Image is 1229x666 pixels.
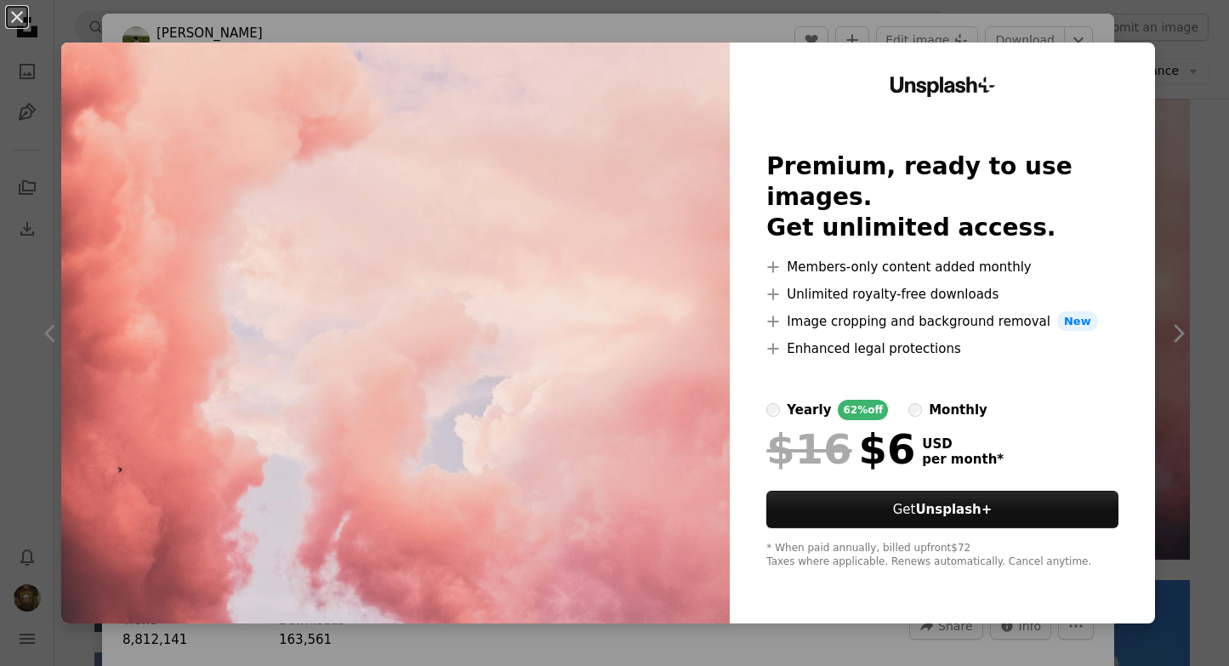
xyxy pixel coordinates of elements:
[766,403,780,417] input: yearly62%off
[766,542,1118,569] div: * When paid annually, billed upfront $72 Taxes where applicable. Renews automatically. Cancel any...
[1057,311,1098,332] span: New
[766,427,851,471] span: $16
[838,400,888,420] div: 62% off
[929,400,987,420] div: monthly
[922,452,1004,467] span: per month *
[766,311,1118,332] li: Image cropping and background removal
[922,436,1004,452] span: USD
[766,491,1118,528] a: GetUnsplash+
[766,284,1118,305] li: Unlimited royalty-free downloads
[766,151,1118,243] h2: Premium, ready to use images. Get unlimited access.
[915,502,992,517] strong: Unsplash+
[908,403,922,417] input: monthly
[787,400,831,420] div: yearly
[766,257,1118,277] li: Members-only content added monthly
[766,339,1118,359] li: Enhanced legal protections
[766,427,915,471] div: $6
